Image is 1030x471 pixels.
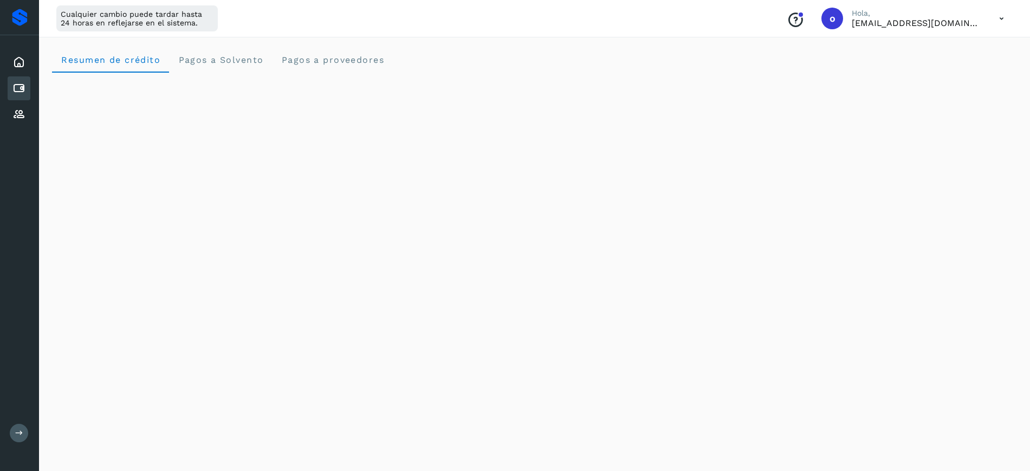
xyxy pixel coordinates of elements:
span: Pagos a proveedores [281,55,384,65]
div: Inicio [8,50,30,74]
p: Hola, [852,9,982,18]
span: Pagos a Solvento [178,55,263,65]
div: Cuentas por pagar [8,76,30,100]
p: orlando@rfllogistics.com.mx [852,18,982,28]
span: Resumen de crédito [61,55,160,65]
div: Proveedores [8,102,30,126]
div: Cualquier cambio puede tardar hasta 24 horas en reflejarse en el sistema. [56,5,218,31]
